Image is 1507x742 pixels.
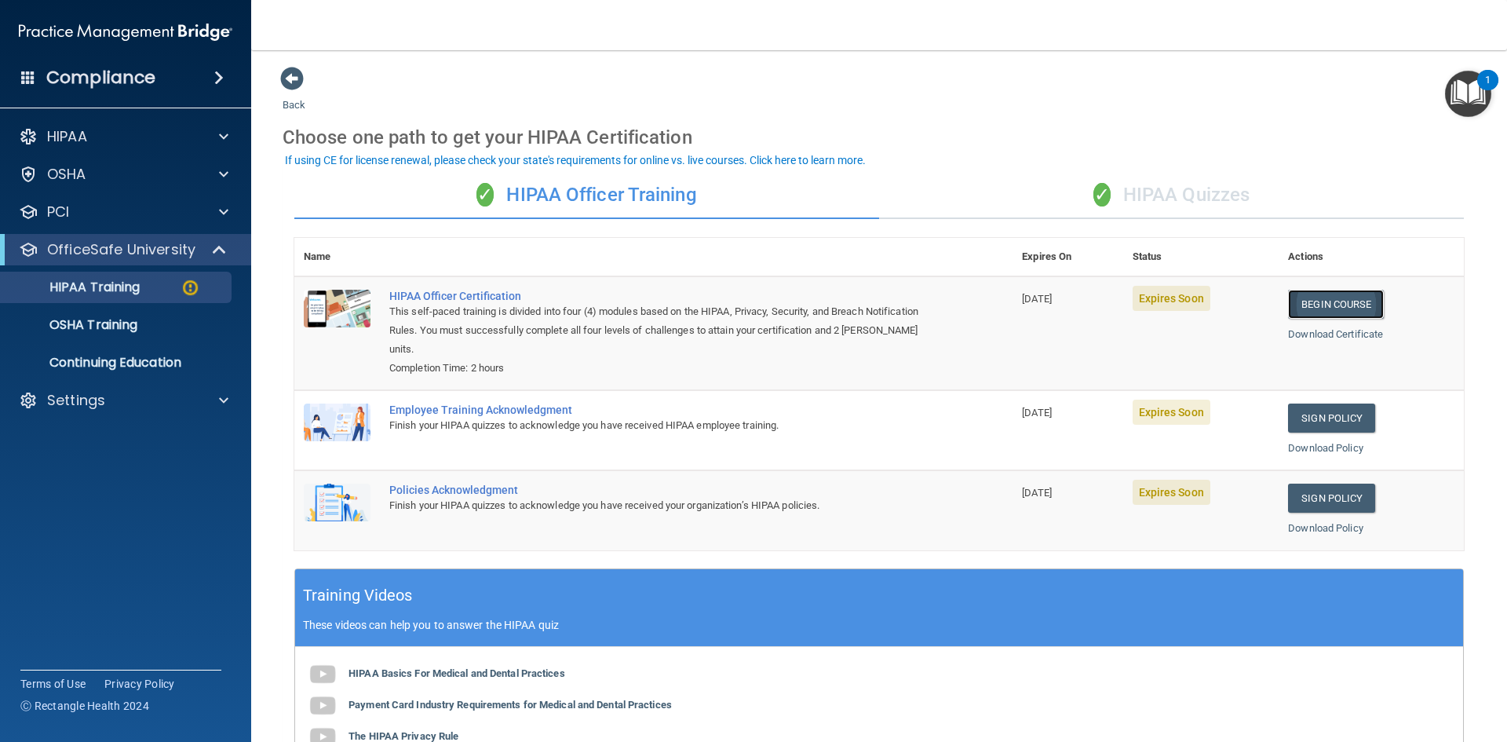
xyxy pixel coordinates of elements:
a: PCI [19,203,228,221]
h5: Training Videos [303,582,413,609]
img: gray_youtube_icon.38fcd6cc.png [307,690,338,722]
p: OSHA [47,165,86,184]
span: [DATE] [1022,407,1052,419]
p: OfficeSafe University [47,240,195,259]
a: Download Policy [1288,522,1363,534]
p: HIPAA [47,127,87,146]
div: Finish your HIPAA quizzes to acknowledge you have received HIPAA employee training. [389,416,934,435]
img: PMB logo [19,16,232,48]
th: Status [1123,238,1279,276]
div: Employee Training Acknowledgment [389,404,934,416]
span: Ⓒ Rectangle Health 2024 [20,698,149,714]
a: OfficeSafe University [19,240,228,259]
p: PCI [47,203,69,221]
a: Begin Course [1288,290,1384,319]
div: Finish your HIPAA quizzes to acknowledge you have received your organization’s HIPAA policies. [389,496,934,515]
span: [DATE] [1022,293,1052,305]
a: Back [283,80,305,111]
div: 1 [1485,80,1491,101]
a: Settings [19,391,228,410]
h4: Compliance [46,67,155,89]
th: Expires On [1013,238,1122,276]
iframe: Drift Widget Chat Controller [1235,631,1488,693]
div: HIPAA Officer Training [294,172,879,219]
div: HIPAA Quizzes [879,172,1464,219]
span: ✓ [476,183,494,207]
p: HIPAA Training [10,280,140,295]
button: If using CE for license renewal, please check your state's requirements for online vs. live cours... [283,152,868,168]
span: Expires Soon [1133,286,1210,311]
div: Choose one path to get your HIPAA Certification [283,115,1476,160]
span: Expires Soon [1133,400,1210,425]
div: Policies Acknowledgment [389,484,934,496]
span: [DATE] [1022,487,1052,499]
span: ✓ [1093,183,1111,207]
div: If using CE for license renewal, please check your state's requirements for online vs. live cours... [285,155,866,166]
a: OSHA [19,165,228,184]
b: HIPAA Basics For Medical and Dental Practices [348,667,565,679]
th: Actions [1279,238,1464,276]
div: Completion Time: 2 hours [389,359,934,378]
a: Download Certificate [1288,328,1383,340]
a: Privacy Policy [104,676,175,692]
a: HIPAA Officer Certification [389,290,934,302]
a: Download Policy [1288,442,1363,454]
p: Settings [47,391,105,410]
b: The HIPAA Privacy Rule [348,730,458,742]
img: warning-circle.0cc9ac19.png [181,278,200,298]
th: Name [294,238,380,276]
a: Sign Policy [1288,484,1375,513]
p: These videos can help you to answer the HIPAA quiz [303,619,1455,631]
img: gray_youtube_icon.38fcd6cc.png [307,659,338,690]
a: Sign Policy [1288,404,1375,433]
a: Terms of Use [20,676,86,692]
button: Open Resource Center, 1 new notification [1445,71,1491,117]
a: HIPAA [19,127,228,146]
div: This self-paced training is divided into four (4) modules based on the HIPAA, Privacy, Security, ... [389,302,934,359]
b: Payment Card Industry Requirements for Medical and Dental Practices [348,699,672,711]
span: Expires Soon [1133,480,1210,505]
p: OSHA Training [10,317,137,333]
p: Continuing Education [10,355,224,371]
